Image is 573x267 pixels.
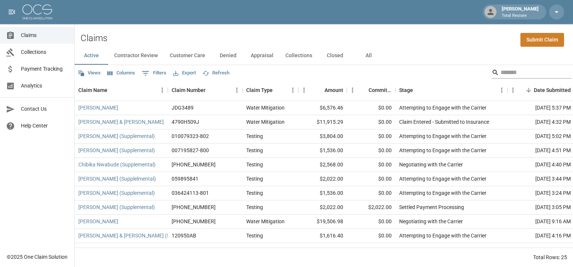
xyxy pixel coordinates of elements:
[273,85,283,95] button: Sort
[246,175,263,182] div: Testing
[399,104,486,111] div: Attempting to Engage with the Carrier
[523,85,534,95] button: Sort
[75,80,168,101] div: Claim Name
[21,48,68,56] span: Collections
[4,4,19,19] button: open drawer
[502,13,539,19] p: Total Restore
[168,80,242,101] div: Claim Number
[78,104,118,111] a: [PERSON_NAME]
[140,67,168,79] button: Show filters
[231,85,242,96] button: Menu
[78,147,155,154] a: [PERSON_NAME] (Supplemental)
[246,246,285,254] div: Water Mitigation
[164,47,211,65] button: Customer Care
[298,115,347,129] div: $11,915.29
[352,47,385,65] button: All
[172,147,209,154] div: 007195827-800
[78,132,155,140] a: [PERSON_NAME] (Supplemental)
[246,203,263,211] div: Testing
[172,118,199,126] div: 4790H509J
[21,31,68,39] span: Claims
[22,4,52,19] img: ocs-logo-white-transparent.png
[172,246,202,254] div: 47-85F4-57N
[172,218,216,225] div: 01-009-228340
[298,172,347,186] div: $2,022.00
[21,65,68,73] span: Payment Tracking
[347,80,395,101] div: Committed Amount
[78,80,107,101] div: Claim Name
[81,33,107,44] h2: Claims
[298,129,347,144] div: $3,804.00
[245,47,279,65] button: Appraisal
[246,232,263,239] div: Testing
[399,132,486,140] div: Attempting to Engage with the Carrier
[78,161,156,168] a: Chibika Nwabude (Supplemental)
[347,186,395,200] div: $0.00
[206,85,216,95] button: Sort
[533,254,567,261] div: Total Rows: 25
[347,115,395,129] div: $0.00
[242,80,298,101] div: Claim Type
[399,203,464,211] div: Settled Payment Processing
[496,85,507,96] button: Menu
[347,85,358,96] button: Menu
[246,118,285,126] div: Water Mitigation
[298,243,347,257] div: $8,870.31
[298,101,347,115] div: $6,576.46
[246,161,263,168] div: Testing
[246,147,263,154] div: Testing
[347,101,395,115] div: $0.00
[78,118,164,126] a: [PERSON_NAME] & [PERSON_NAME]
[172,203,216,211] div: 01-009-228340
[395,80,507,101] div: Stage
[399,246,475,254] div: Undisputed Payment Processing
[298,144,347,158] div: $1,536.00
[7,253,68,261] div: © 2025 One Claim Solution
[246,104,285,111] div: Water Mitigation
[246,189,263,197] div: Testing
[172,232,196,239] div: 120950AB
[358,85,369,95] button: Sort
[201,67,231,79] button: Refresh
[78,189,155,197] a: [PERSON_NAME] (Supplemental)
[314,85,325,95] button: Sort
[76,67,103,79] button: Views
[246,218,285,225] div: Water Mitigation
[78,232,200,239] a: [PERSON_NAME] & [PERSON_NAME] (Supplemental)
[246,132,263,140] div: Testing
[347,229,395,243] div: $0.00
[399,161,463,168] div: Negotiating with the Carrier
[107,85,118,95] button: Sort
[325,80,343,101] div: Amount
[78,246,118,254] a: [PERSON_NAME]
[298,215,347,229] div: $19,506.98
[21,82,68,90] span: Analytics
[499,5,542,19] div: [PERSON_NAME]
[172,132,209,140] div: 010079323-802
[172,104,194,111] div: JDG3489
[399,189,486,197] div: Attempting to Engage with the Carrier
[279,47,318,65] button: Collections
[298,80,347,101] div: Amount
[287,85,298,96] button: Menu
[108,47,164,65] button: Contractor Review
[172,175,198,182] div: 059895841
[347,144,395,158] div: $0.00
[347,129,395,144] div: $0.00
[21,122,68,130] span: Help Center
[399,218,463,225] div: Negotiating with the Carrier
[399,147,486,154] div: Attempting to Engage with the Carrier
[211,47,245,65] button: Denied
[492,67,572,80] div: Search
[75,47,573,65] div: dynamic tabs
[171,67,198,79] button: Export
[534,80,571,101] div: Date Submitted
[78,218,118,225] a: [PERSON_NAME]
[507,85,519,96] button: Menu
[347,172,395,186] div: $0.00
[399,232,486,239] div: Attempting to Engage with the Carrier
[172,80,206,101] div: Claim Number
[21,105,68,113] span: Contact Us
[298,200,347,215] div: $2,022.00
[347,158,395,172] div: $0.00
